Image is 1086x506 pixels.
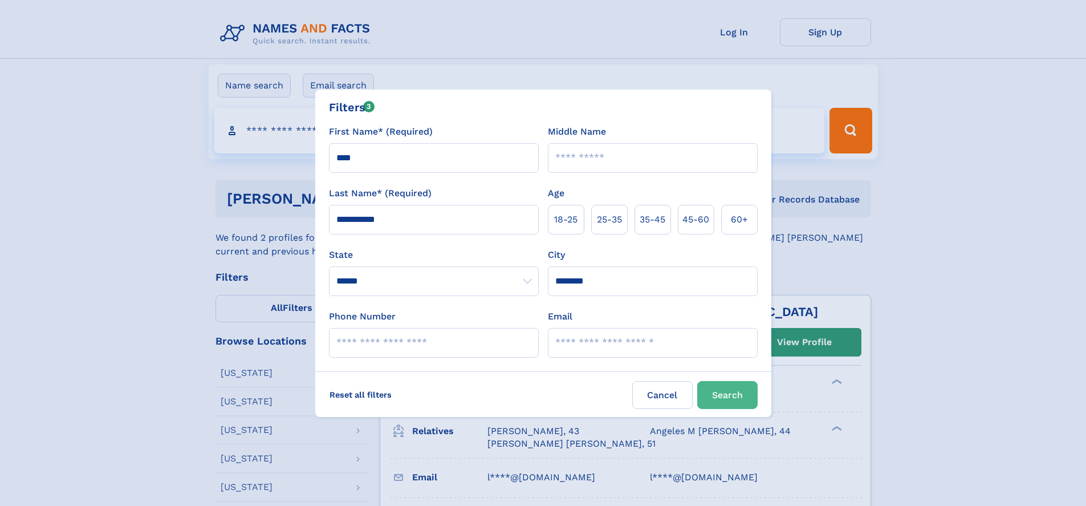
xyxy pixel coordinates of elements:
[329,248,539,262] label: State
[548,187,564,200] label: Age
[597,213,622,226] span: 25‑35
[548,248,565,262] label: City
[731,213,748,226] span: 60+
[632,381,693,409] label: Cancel
[329,125,433,139] label: First Name* (Required)
[548,125,606,139] label: Middle Name
[322,381,399,408] label: Reset all filters
[682,213,709,226] span: 45‑60
[329,99,375,116] div: Filters
[329,310,396,323] label: Phone Number
[548,310,572,323] label: Email
[640,213,665,226] span: 35‑45
[329,187,432,200] label: Last Name* (Required)
[697,381,758,409] button: Search
[554,213,577,226] span: 18‑25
